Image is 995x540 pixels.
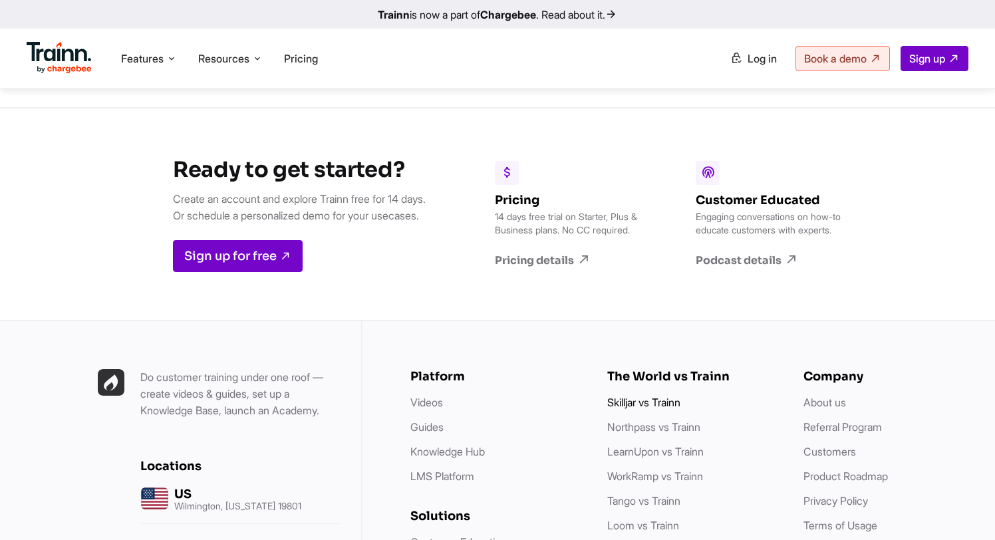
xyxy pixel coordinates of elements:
[410,445,485,458] a: Knowledge Hub
[803,519,877,532] a: Terms of Usage
[98,369,124,396] img: Trainn | everything under one roof
[804,52,867,65] span: Book a demo
[173,156,426,183] h3: Ready to get started?
[607,470,703,483] a: WorkRamp vs Trainn
[140,459,340,473] h6: Locations
[284,52,318,65] a: Pricing
[480,8,536,21] b: Chargebee
[495,253,648,267] a: Pricing details
[928,476,995,540] iframe: Chat Widget
[410,420,444,434] a: Guides
[795,46,890,71] a: Book a demo
[803,396,846,409] a: About us
[174,487,301,501] h6: US
[607,494,680,507] a: Tango vs Trainn
[198,51,249,66] span: Resources
[607,519,679,532] a: Loom vs Trainn
[495,210,648,237] p: 14 days free trial on Starter, Plus & Business plans. No CC required.
[607,369,778,384] h6: The World vs Trainn
[140,369,340,419] p: Do customer training under one roof — create videos & guides, set up a Knowledge Base, launch an ...
[174,501,301,511] p: Wilmington, [US_STATE] 19801
[803,445,856,458] a: Customers
[803,494,868,507] a: Privacy Policy
[173,240,303,272] a: Sign up for free
[378,8,410,21] b: Trainn
[410,396,443,409] a: Videos
[696,210,849,237] p: Engaging conversations on how-to educate customers with experts.
[495,193,648,207] h6: Pricing
[909,52,945,65] span: Sign up
[901,46,968,71] a: Sign up
[121,51,164,66] span: Features
[803,420,882,434] a: Referral Program
[748,52,777,65] span: Log in
[410,369,581,384] h6: Platform
[803,470,888,483] a: Product Roadmap
[607,445,704,458] a: LearnUpon vs Trainn
[696,193,849,207] h6: Customer Educated
[410,470,474,483] a: LMS Platform
[410,509,581,523] h6: Solutions
[607,420,700,434] a: Northpass vs Trainn
[803,369,974,384] h6: Company
[140,484,169,513] img: us headquarters
[607,396,680,409] a: Skilljar vs Trainn
[696,253,849,267] a: Podcast details
[173,191,426,224] p: Create an account and explore Trainn free for 14 days. Or schedule a personalized demo for your u...
[722,47,785,70] a: Log in
[27,42,92,74] img: Trainn Logo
